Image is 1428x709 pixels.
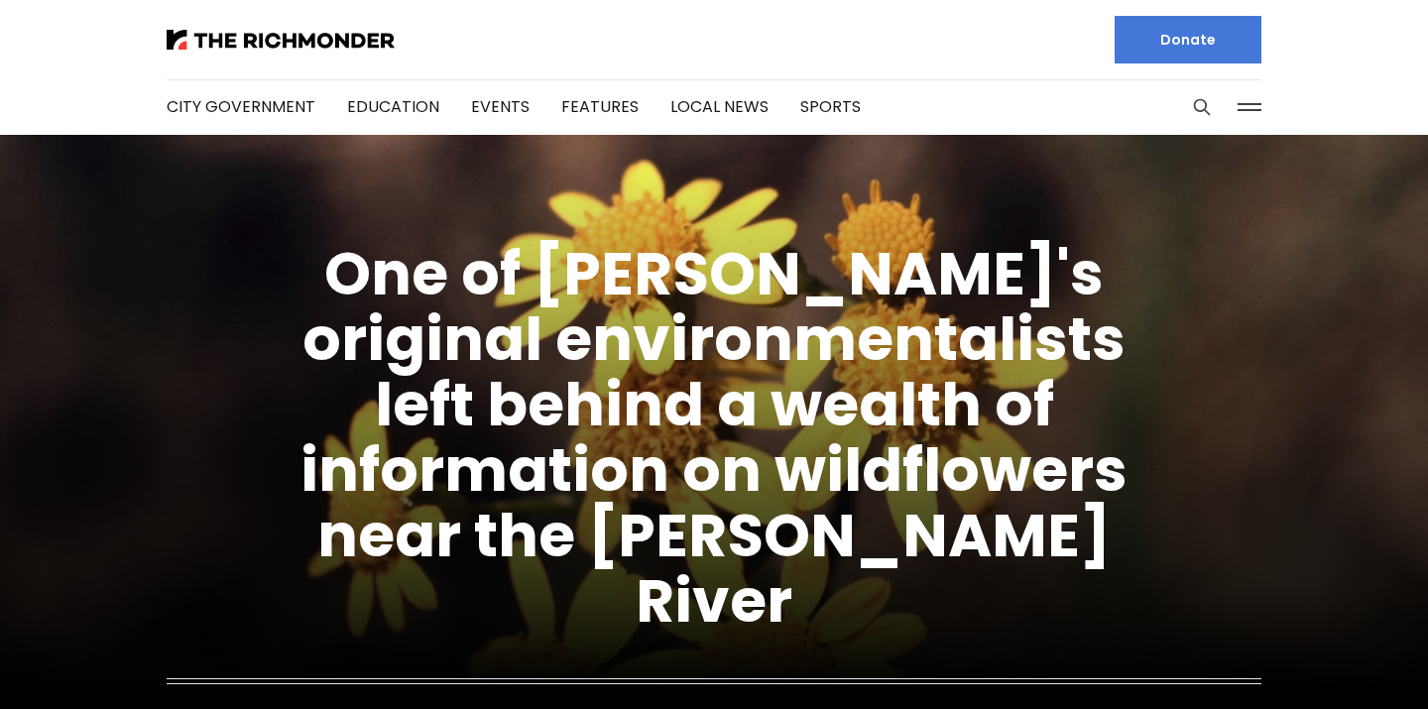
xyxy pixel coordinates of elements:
[471,95,530,118] a: Events
[300,232,1128,643] a: One of [PERSON_NAME]'s original environmentalists left behind a wealth of information on wildflow...
[670,95,769,118] a: Local News
[1115,16,1261,63] a: Donate
[800,95,861,118] a: Sports
[1187,92,1217,122] button: Search this site
[167,95,315,118] a: City Government
[561,95,639,118] a: Features
[167,30,395,50] img: The Richmonder
[1259,612,1428,709] iframe: portal-trigger
[347,95,439,118] a: Education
